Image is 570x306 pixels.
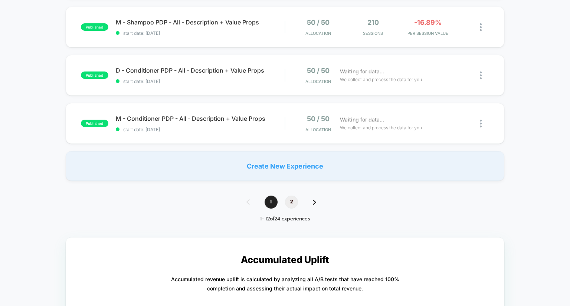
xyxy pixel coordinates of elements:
[171,275,399,293] p: Accumulated revenue uplift is calculated by analyzing all A/B tests that have reached 100% comple...
[480,71,482,79] img: close
[81,120,108,127] span: published
[313,200,316,205] img: pagination forward
[285,196,298,209] span: 2
[265,196,278,209] span: 1
[116,67,285,74] span: D - Conditioner PDP - All - Description + Value Props
[305,127,331,132] span: Allocation
[116,127,285,132] span: start date: [DATE]
[239,216,331,222] div: 1 - 12 of 24 experiences
[116,115,285,122] span: M - Conditioner PDP - All - Description + Value Props
[307,19,330,26] span: 50 / 50
[81,23,108,31] span: published
[307,115,330,123] span: 50 / 50
[241,254,329,265] p: Accumulated Uplift
[480,23,482,31] img: close
[402,31,453,36] span: PER SESSION VALUE
[414,19,442,26] span: -16.89%
[116,19,285,26] span: M - Shampoo PDP - All - Description + Value Props
[66,151,505,181] div: Create New Experience
[116,30,285,36] span: start date: [DATE]
[340,67,384,76] span: Waiting for data...
[367,19,379,26] span: 210
[307,67,330,74] span: 50 / 50
[81,71,108,79] span: published
[480,120,482,127] img: close
[340,76,422,83] span: We collect and process the data for you
[340,116,384,124] span: Waiting for data...
[340,124,422,131] span: We collect and process the data for you
[347,31,399,36] span: Sessions
[305,31,331,36] span: Allocation
[305,79,331,84] span: Allocation
[116,79,285,84] span: start date: [DATE]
